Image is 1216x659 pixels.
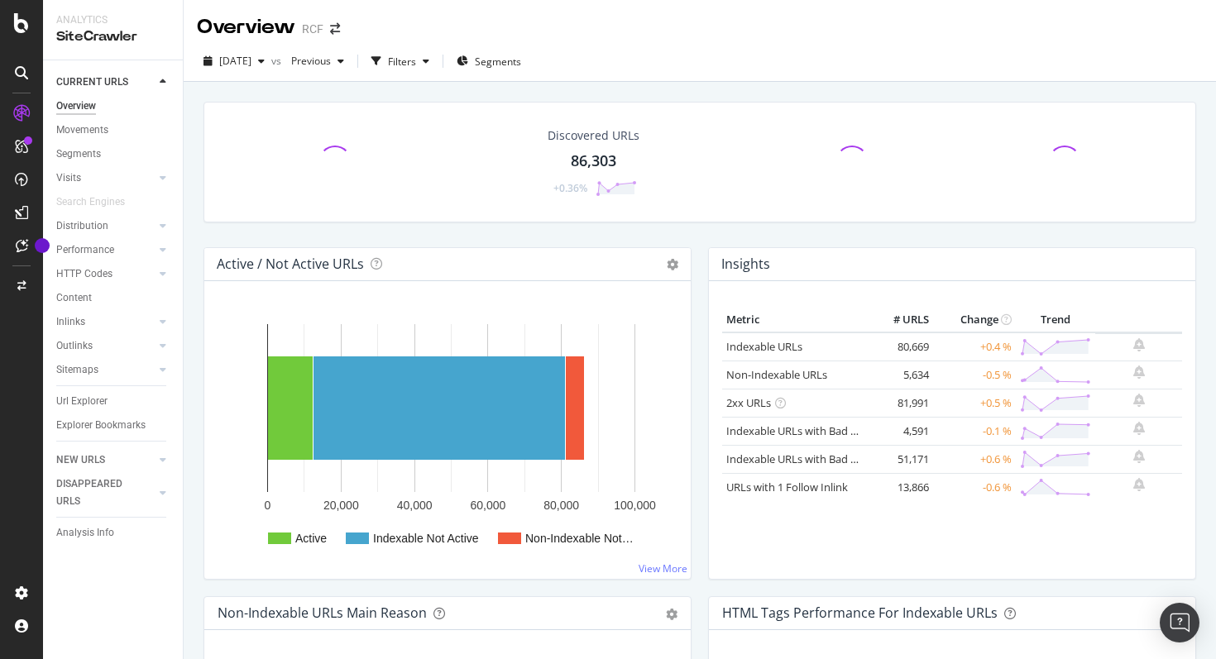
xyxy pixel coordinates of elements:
[933,445,1016,473] td: +0.6 %
[285,54,331,68] span: Previous
[867,389,933,417] td: 81,991
[285,48,351,74] button: Previous
[197,13,295,41] div: Overview
[470,499,505,512] text: 60,000
[56,289,171,307] a: Content
[295,532,327,545] text: Active
[1133,365,1145,379] div: bell-plus
[35,238,50,253] div: Tooltip anchor
[933,361,1016,389] td: -0.5 %
[56,451,155,469] a: NEW URLS
[726,367,827,382] a: Non-Indexable URLs
[639,561,687,575] a: View More
[666,609,677,620] div: gear
[56,417,146,434] div: Explorer Bookmarks
[56,217,155,235] a: Distribution
[56,217,108,235] div: Distribution
[571,150,616,172] div: 86,303
[56,393,108,410] div: Url Explorer
[667,259,678,270] i: Options
[867,361,933,389] td: 5,634
[217,253,364,275] h4: Active / Not Active URLs
[475,55,521,69] span: Segments
[56,193,125,211] div: Search Engines
[933,473,1016,501] td: -0.6 %
[56,13,170,27] div: Analytics
[722,604,998,621] div: HTML Tags Performance for Indexable URLs
[933,308,1016,332] th: Change
[56,122,171,139] a: Movements
[56,170,81,187] div: Visits
[302,21,323,37] div: RCF
[271,54,285,68] span: vs
[726,339,802,354] a: Indexable URLs
[373,532,479,545] text: Indexable Not Active
[56,74,128,91] div: CURRENT URLS
[56,146,101,163] div: Segments
[56,98,96,115] div: Overview
[553,181,587,195] div: +0.36%
[1160,603,1199,642] div: Open Intercom Messenger
[56,361,98,379] div: Sitemaps
[56,122,108,139] div: Movements
[722,308,867,332] th: Metric
[1133,450,1145,463] div: bell-plus
[867,417,933,445] td: 4,591
[525,532,634,545] text: Non-Indexable Not…
[933,332,1016,361] td: +0.4 %
[56,524,171,542] a: Analysis Info
[56,337,155,355] a: Outlinks
[548,127,639,144] div: Discovered URLs
[450,48,528,74] button: Segments
[867,445,933,473] td: 51,171
[867,308,933,332] th: # URLS
[1133,422,1145,435] div: bell-plus
[265,499,271,512] text: 0
[543,499,579,512] text: 80,000
[56,475,155,510] a: DISAPPEARED URLS
[726,395,771,410] a: 2xx URLs
[56,241,114,259] div: Performance
[56,74,155,91] a: CURRENT URLS
[56,241,155,259] a: Performance
[56,393,171,410] a: Url Explorer
[56,98,171,115] a: Overview
[365,48,436,74] button: Filters
[219,54,251,68] span: 2025 Aug. 30th
[388,55,416,69] div: Filters
[867,473,933,501] td: 13,866
[614,499,656,512] text: 100,000
[56,361,155,379] a: Sitemaps
[56,451,105,469] div: NEW URLS
[56,170,155,187] a: Visits
[56,337,93,355] div: Outlinks
[56,265,155,283] a: HTTP Codes
[56,313,155,331] a: Inlinks
[323,499,359,512] text: 20,000
[397,499,433,512] text: 40,000
[721,253,770,275] h4: Insights
[197,48,271,74] button: [DATE]
[1133,394,1145,407] div: bell-plus
[1133,338,1145,351] div: bell-plus
[1016,308,1095,332] th: Trend
[933,417,1016,445] td: -0.1 %
[1133,478,1145,491] div: bell-plus
[56,475,140,510] div: DISAPPEARED URLS
[726,480,848,494] a: URLs with 1 Follow Inlink
[218,308,677,566] svg: A chart.
[726,451,907,466] a: Indexable URLs with Bad Description
[867,332,933,361] td: 80,669
[56,265,113,283] div: HTTP Codes
[56,417,171,434] a: Explorer Bookmarks
[56,146,171,163] a: Segments
[218,604,427,621] div: Non-Indexable URLs Main Reason
[56,289,92,307] div: Content
[56,313,85,331] div: Inlinks
[56,524,114,542] div: Analysis Info
[56,27,170,46] div: SiteCrawler
[330,23,340,35] div: arrow-right-arrow-left
[933,389,1016,417] td: +0.5 %
[56,193,141,211] a: Search Engines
